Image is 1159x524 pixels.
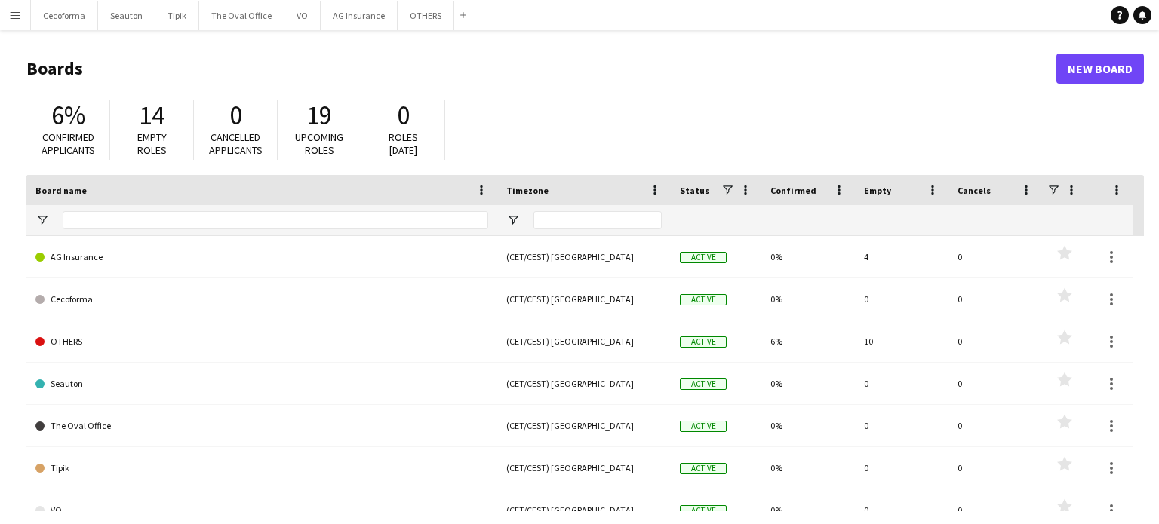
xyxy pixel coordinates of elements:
[680,294,727,305] span: Active
[855,405,948,446] div: 0
[948,447,1042,489] div: 0
[389,130,418,157] span: Roles [DATE]
[209,130,263,157] span: Cancelled applicants
[761,236,855,277] div: 0%
[35,320,488,363] a: OTHERS
[855,447,948,489] div: 0
[321,1,398,30] button: AG Insurance
[31,1,98,30] button: Cecoforma
[761,278,855,320] div: 0%
[506,213,520,227] button: Open Filter Menu
[229,99,242,132] span: 0
[35,213,49,227] button: Open Filter Menu
[35,278,488,320] a: Cecoforma
[855,236,948,277] div: 4
[506,185,549,196] span: Timezone
[63,211,488,229] input: Board name Filter Input
[497,320,671,362] div: (CET/CEST) [GEOGRAPHIC_DATA]
[761,320,855,362] div: 6%
[864,185,891,196] span: Empty
[1056,54,1144,84] a: New Board
[497,363,671,404] div: (CET/CEST) [GEOGRAPHIC_DATA]
[35,405,488,447] a: The Oval Office
[761,447,855,489] div: 0%
[770,185,816,196] span: Confirmed
[398,1,454,30] button: OTHERS
[139,99,164,132] span: 14
[533,211,662,229] input: Timezone Filter Input
[948,405,1042,446] div: 0
[680,185,709,196] span: Status
[680,336,727,348] span: Active
[397,99,410,132] span: 0
[51,99,85,132] span: 6%
[497,236,671,277] div: (CET/CEST) [GEOGRAPHIC_DATA]
[855,320,948,362] div: 10
[855,278,948,320] div: 0
[497,447,671,489] div: (CET/CEST) [GEOGRAPHIC_DATA]
[680,421,727,432] span: Active
[295,130,343,157] span: Upcoming roles
[35,185,87,196] span: Board name
[284,1,321,30] button: VO
[680,463,727,474] span: Active
[855,363,948,404] div: 0
[137,130,167,157] span: Empty roles
[98,1,155,30] button: Seauton
[680,252,727,263] span: Active
[948,363,1042,404] div: 0
[948,278,1042,320] div: 0
[958,185,991,196] span: Cancels
[26,57,1056,80] h1: Boards
[42,130,95,157] span: Confirmed applicants
[761,405,855,446] div: 0%
[680,378,727,390] span: Active
[497,278,671,320] div: (CET/CEST) [GEOGRAPHIC_DATA]
[35,236,488,278] a: AG Insurance
[761,363,855,404] div: 0%
[35,363,488,405] a: Seauton
[948,236,1042,277] div: 0
[155,1,199,30] button: Tipik
[35,447,488,489] a: Tipik
[497,405,671,446] div: (CET/CEST) [GEOGRAPHIC_DATA]
[199,1,284,30] button: The Oval Office
[948,320,1042,362] div: 0
[306,99,332,132] span: 19
[680,505,727,516] span: Active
